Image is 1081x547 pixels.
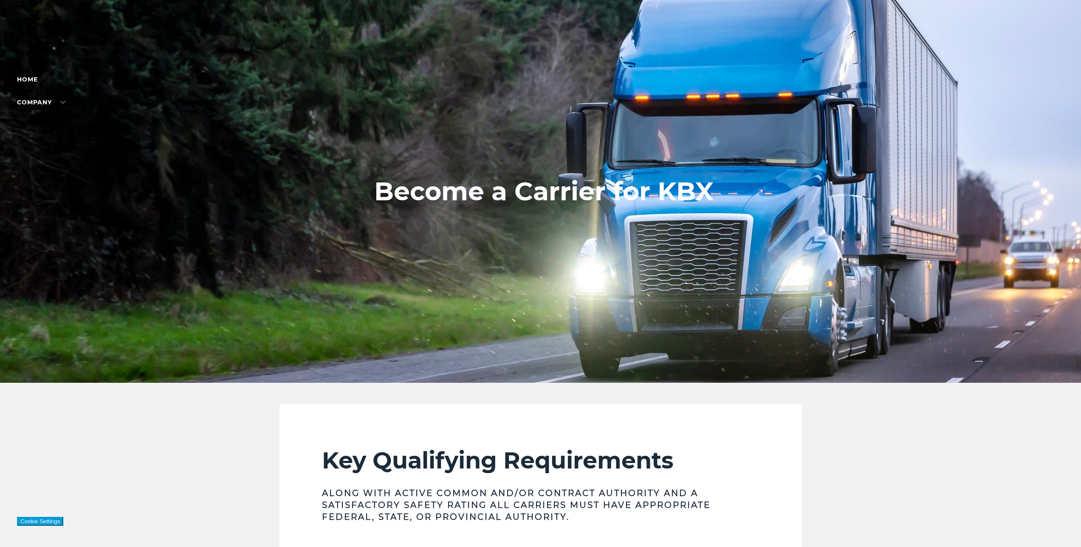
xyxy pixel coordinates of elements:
h2: Key Qualifying Requirements [322,446,759,474]
h1: Become a Carrier for KBX [374,177,714,206]
a: Home [17,76,38,83]
a: SHIPPERS [17,121,65,129]
button: Cookie Settings [17,517,63,526]
h3: Along with Active Common and/or Contract Authority and a Satisfactory safety rating all carriers ... [322,487,759,523]
a: Company [17,98,65,106]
